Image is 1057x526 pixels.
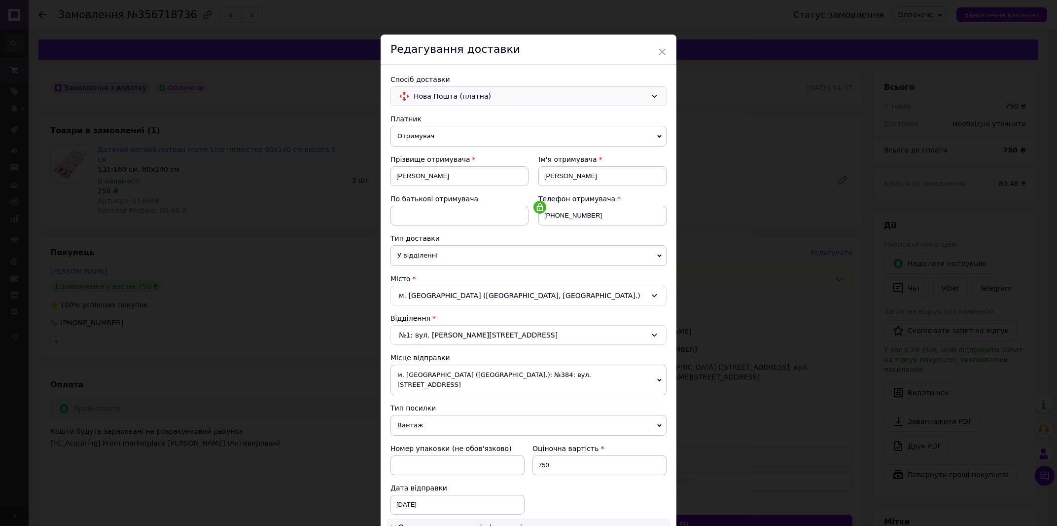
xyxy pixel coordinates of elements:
[658,43,667,60] span: ×
[390,155,470,163] span: Прізвище отримувача
[532,444,667,453] div: Оціночна вартість
[390,234,440,242] span: Тип доставки
[390,313,667,323] div: Відділення
[381,35,676,65] div: Редагування доставки
[538,195,615,203] span: Телефон отримувача
[390,354,450,362] span: Місце відправки
[390,126,667,147] span: Отримувач
[390,245,667,266] span: У відділенні
[390,444,525,453] div: Номер упаковки (не обов'язково)
[538,155,597,163] span: Ім'я отримувача
[390,415,667,436] span: Вантаж
[390,325,667,345] div: №1: вул. [PERSON_NAME][STREET_ADDRESS]
[390,286,667,305] div: м. [GEOGRAPHIC_DATA] ([GEOGRAPHIC_DATA], [GEOGRAPHIC_DATA].)
[414,91,646,102] span: Нова Пошта (платна)
[390,195,478,203] span: По батькові отримувача
[390,483,525,493] div: Дата відправки
[390,404,436,412] span: Тип посилки
[390,115,422,123] span: Платник
[390,274,667,284] div: Місто
[390,75,667,84] div: Спосіб доставки
[538,206,667,225] input: +380
[390,365,667,395] span: м. [GEOGRAPHIC_DATA] ([GEOGRAPHIC_DATA].): №384: вул. [STREET_ADDRESS]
